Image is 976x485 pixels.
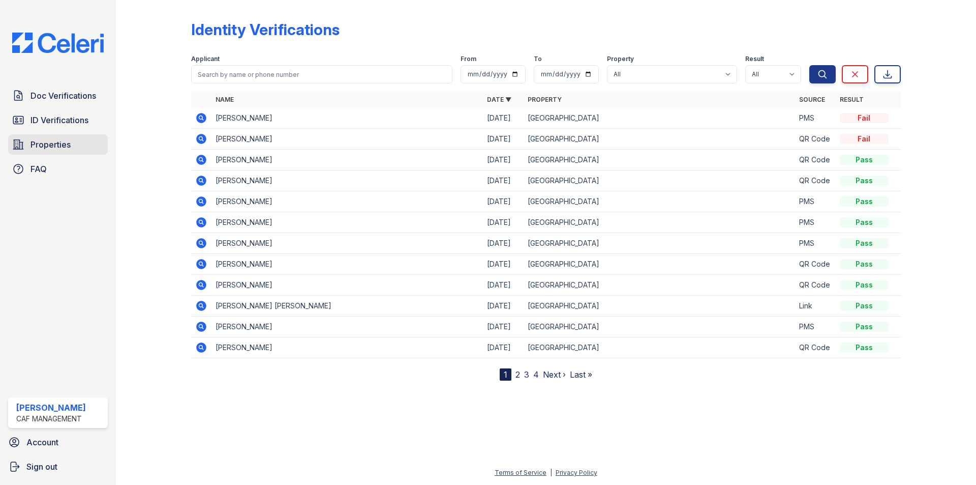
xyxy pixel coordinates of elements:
td: [PERSON_NAME] [211,170,483,191]
td: [DATE] [483,337,524,358]
td: [PERSON_NAME] [211,212,483,233]
a: Name [216,96,234,103]
a: Account [4,432,112,452]
td: [DATE] [483,296,524,317]
input: Search by name or phone number [191,65,452,83]
td: [GEOGRAPHIC_DATA] [524,108,795,129]
label: To [534,55,542,63]
span: Doc Verifications [30,90,96,102]
td: [PERSON_NAME] [211,254,483,275]
td: QR Code [795,275,836,296]
div: Pass [840,259,889,269]
a: Terms of Service [495,469,546,476]
td: PMS [795,191,836,212]
div: Pass [840,196,889,207]
div: Pass [840,322,889,332]
a: Source [799,96,825,103]
a: FAQ [8,159,108,179]
div: Pass [840,238,889,248]
td: PMS [795,212,836,233]
td: [GEOGRAPHIC_DATA] [524,212,795,233]
td: [GEOGRAPHIC_DATA] [524,170,795,191]
span: ID Verifications [30,114,88,126]
a: Properties [8,134,108,155]
td: [GEOGRAPHIC_DATA] [524,275,795,296]
a: 2 [515,369,520,380]
div: Pass [840,301,889,311]
td: Link [795,296,836,317]
a: Result [840,96,864,103]
td: [PERSON_NAME] [211,275,483,296]
td: [GEOGRAPHIC_DATA] [524,254,795,275]
a: Date ▼ [487,96,511,103]
a: Sign out [4,457,112,477]
td: [DATE] [483,212,524,233]
td: [GEOGRAPHIC_DATA] [524,337,795,358]
label: Applicant [191,55,220,63]
td: [DATE] [483,129,524,150]
a: Property [528,96,562,103]
td: PMS [795,233,836,254]
img: CE_Logo_Blue-a8612792a0a2168367f1c8372b55b34899dd931a85d93a1a3d3e32e68fde9ad4.png [4,33,112,53]
td: [DATE] [483,317,524,337]
a: Doc Verifications [8,85,108,106]
td: [PERSON_NAME] [211,233,483,254]
td: [DATE] [483,254,524,275]
td: [GEOGRAPHIC_DATA] [524,296,795,317]
a: Privacy Policy [556,469,597,476]
td: [DATE] [483,108,524,129]
div: Pass [840,343,889,353]
td: [GEOGRAPHIC_DATA] [524,191,795,212]
td: [GEOGRAPHIC_DATA] [524,150,795,170]
td: [PERSON_NAME] [211,150,483,170]
td: QR Code [795,150,836,170]
div: Pass [840,176,889,186]
td: [PERSON_NAME] [211,129,483,150]
td: QR Code [795,337,836,358]
td: PMS [795,317,836,337]
span: Sign out [26,461,57,473]
td: [DATE] [483,170,524,191]
div: Fail [840,113,889,123]
td: [GEOGRAPHIC_DATA] [524,317,795,337]
div: [PERSON_NAME] [16,402,86,414]
td: [PERSON_NAME] [211,337,483,358]
td: [PERSON_NAME] [PERSON_NAME] [211,296,483,317]
a: Next › [543,369,566,380]
div: Fail [840,134,889,144]
td: [GEOGRAPHIC_DATA] [524,233,795,254]
td: QR Code [795,170,836,191]
label: Result [745,55,764,63]
span: Account [26,436,58,448]
td: [DATE] [483,191,524,212]
label: Property [607,55,634,63]
td: [PERSON_NAME] [211,317,483,337]
td: [DATE] [483,275,524,296]
td: [PERSON_NAME] [211,191,483,212]
a: ID Verifications [8,110,108,130]
div: | [550,469,552,476]
label: From [461,55,476,63]
a: 3 [524,369,529,380]
td: [PERSON_NAME] [211,108,483,129]
div: 1 [500,368,511,381]
div: CAF Management [16,414,86,424]
td: [DATE] [483,233,524,254]
div: Pass [840,280,889,290]
a: Last » [570,369,592,380]
a: 4 [533,369,539,380]
div: Identity Verifications [191,20,340,39]
td: QR Code [795,254,836,275]
td: [GEOGRAPHIC_DATA] [524,129,795,150]
div: Pass [840,155,889,165]
td: [DATE] [483,150,524,170]
td: PMS [795,108,836,129]
span: FAQ [30,163,47,175]
td: QR Code [795,129,836,150]
div: Pass [840,217,889,227]
span: Properties [30,138,71,151]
